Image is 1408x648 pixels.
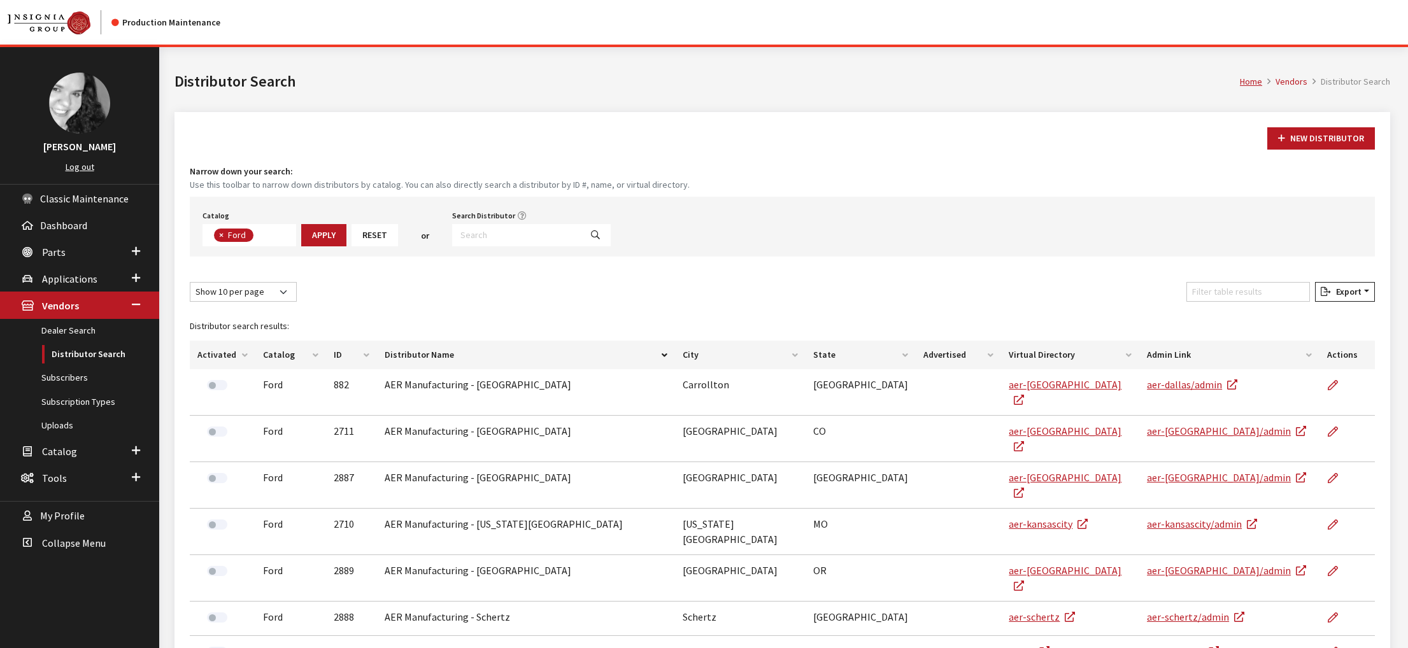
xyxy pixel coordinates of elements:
[675,416,806,462] td: [GEOGRAPHIC_DATA]
[675,555,806,602] td: [GEOGRAPHIC_DATA]
[190,341,255,369] th: Activated: activate to sort column ascending
[42,300,79,313] span: Vendors
[352,224,398,246] button: Reset
[377,369,676,416] td: AER Manufacturing - [GEOGRAPHIC_DATA]
[255,462,326,509] td: Ford
[8,10,111,34] a: Insignia Group logo
[1147,425,1306,437] a: aer-[GEOGRAPHIC_DATA]/admin
[806,369,916,416] td: [GEOGRAPHIC_DATA]
[326,369,377,416] td: 882
[377,416,676,462] td: AER Manufacturing - [GEOGRAPHIC_DATA]
[42,272,97,285] span: Applications
[326,341,377,369] th: ID: activate to sort column ascending
[1147,564,1306,577] a: aer-[GEOGRAPHIC_DATA]/admin
[1319,341,1375,369] th: Actions
[1327,555,1349,587] a: Edit Distributor
[1327,369,1349,401] a: Edit Distributor
[326,416,377,462] td: 2711
[326,602,377,636] td: 2888
[1009,378,1121,406] a: aer-[GEOGRAPHIC_DATA]
[452,224,581,246] input: Search
[207,473,227,483] label: Activate Dealer
[377,341,676,369] th: Distributor Name: activate to sort column descending
[227,229,249,241] span: Ford
[1240,76,1262,87] a: Home
[806,416,916,462] td: CO
[207,426,227,437] label: Activate Dealer
[13,139,146,154] h3: [PERSON_NAME]
[203,224,296,246] span: Select
[42,445,77,458] span: Catalog
[377,602,676,636] td: AER Manufacturing - Schertz
[806,341,916,369] th: State: activate to sort column ascending
[203,210,229,222] label: Catalog
[1267,127,1375,150] button: New Distributor
[1009,564,1121,592] a: aer-[GEOGRAPHIC_DATA]
[806,509,916,555] td: MO
[1147,518,1257,530] a: aer-kansascity/admin
[42,537,106,549] span: Collapse Menu
[255,369,326,416] td: Ford
[190,165,1375,178] h4: Narrow down your search:
[675,602,806,636] td: Schertz
[1001,341,1139,369] th: Virtual Directory: activate to sort column ascending
[255,416,326,462] td: Ford
[190,312,1375,341] caption: Distributor search results:
[326,462,377,509] td: 2887
[207,566,227,576] label: Activate Dealer
[214,229,253,242] li: Ford
[255,509,326,555] td: Ford
[1009,471,1121,499] a: aer-[GEOGRAPHIC_DATA]
[326,509,377,555] td: 2710
[40,192,129,205] span: Classic Maintenance
[214,229,227,242] button: Remove item
[66,161,94,173] a: Log out
[675,369,806,416] td: Carrollton
[1327,509,1349,540] a: Edit Distributor
[40,510,85,523] span: My Profile
[207,612,227,623] label: Activate Dealer
[916,341,1001,369] th: Advertised: activate to sort column ascending
[1327,416,1349,447] a: Edit Distributor
[1147,471,1306,484] a: aer-[GEOGRAPHIC_DATA]/admin
[1262,75,1307,88] li: Vendors
[1307,75,1390,88] li: Distributor Search
[207,519,227,530] label: Activate Dealer
[1009,610,1075,623] a: aer-schertz
[580,224,611,246] button: Search
[1315,282,1375,302] button: Export
[675,462,806,509] td: [GEOGRAPHIC_DATA]
[1139,341,1319,369] th: Admin Link: activate to sort column ascending
[219,229,224,241] span: ×
[326,555,377,602] td: 2889
[1327,602,1349,633] a: Edit Distributor
[40,219,87,232] span: Dashboard
[675,509,806,555] td: [US_STATE][GEOGRAPHIC_DATA]
[174,70,1240,93] h1: Distributor Search
[1331,286,1362,297] span: Export
[255,341,326,369] th: Catalog: activate to sort column ascending
[1186,282,1310,302] input: Filter table results
[806,555,916,602] td: OR
[42,472,67,484] span: Tools
[1009,518,1088,530] a: aer-kansascity
[42,246,66,258] span: Parts
[452,210,515,222] label: Search Distributor
[301,224,346,246] button: Apply
[207,380,227,390] label: Activate Dealer
[675,341,806,369] th: City: activate to sort column ascending
[255,555,326,602] td: Ford
[255,602,326,636] td: Ford
[190,178,1375,192] small: Use this toolbar to narrow down distributors by catalog. You can also directly search a distribut...
[1327,462,1349,494] a: Edit Distributor
[8,11,90,34] img: Catalog Maintenance
[806,602,916,636] td: [GEOGRAPHIC_DATA]
[1147,378,1237,391] a: aer-dallas/admin
[257,230,264,242] textarea: Search
[377,555,676,602] td: AER Manufacturing - [GEOGRAPHIC_DATA]
[49,73,110,134] img: Khrystal Dorton
[111,16,220,29] div: Production Maintenance
[1147,610,1244,623] a: aer-schertz/admin
[806,462,916,509] td: [GEOGRAPHIC_DATA]
[421,229,429,243] span: or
